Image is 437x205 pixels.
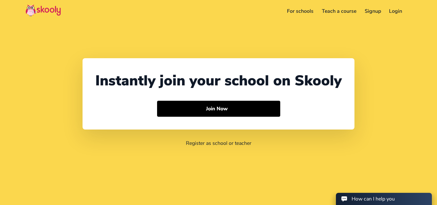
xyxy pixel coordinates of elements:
button: Join Now [157,101,280,117]
a: Login [385,6,406,16]
a: Teach a course [318,6,361,16]
a: Register as school or teacher [186,140,251,147]
a: Signup [361,6,385,16]
div: Instantly join your school on Skooly [95,71,342,91]
img: Skooly [26,4,61,17]
a: For schools [283,6,318,16]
